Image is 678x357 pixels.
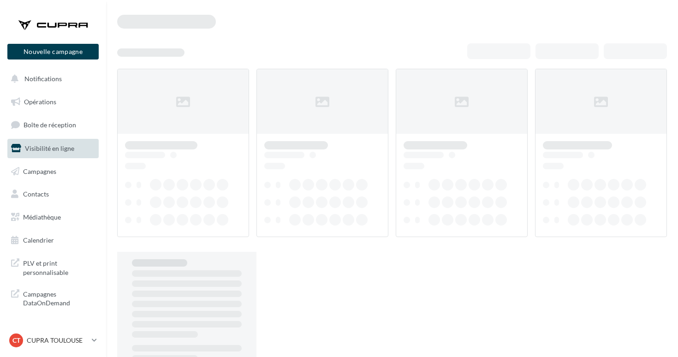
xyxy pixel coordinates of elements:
[6,231,101,250] a: Calendrier
[23,167,56,175] span: Campagnes
[24,121,76,129] span: Boîte de réception
[6,162,101,181] a: Campagnes
[23,257,95,277] span: PLV et print personnalisable
[6,139,101,158] a: Visibilité en ligne
[24,98,56,106] span: Opérations
[6,69,97,89] button: Notifications
[25,144,74,152] span: Visibilité en ligne
[6,115,101,135] a: Boîte de réception
[6,92,101,112] a: Opérations
[23,190,49,198] span: Contacts
[27,336,88,345] p: CUPRA TOULOUSE
[7,44,99,59] button: Nouvelle campagne
[24,75,62,83] span: Notifications
[23,236,54,244] span: Calendrier
[12,336,20,345] span: CT
[6,253,101,280] a: PLV et print personnalisable
[7,332,99,349] a: CT CUPRA TOULOUSE
[6,284,101,311] a: Campagnes DataOnDemand
[6,208,101,227] a: Médiathèque
[6,184,101,204] a: Contacts
[23,213,61,221] span: Médiathèque
[23,288,95,308] span: Campagnes DataOnDemand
